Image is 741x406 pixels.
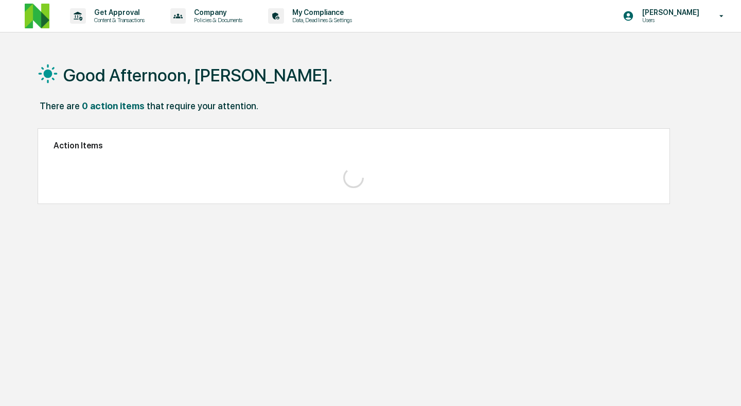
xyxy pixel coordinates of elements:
[284,16,357,24] p: Data, Deadlines & Settings
[284,8,357,16] p: My Compliance
[40,100,80,111] div: There are
[147,100,258,111] div: that require your attention.
[86,8,150,16] p: Get Approval
[186,8,248,16] p: Company
[63,65,332,86] h1: Good Afternoon, [PERSON_NAME].
[82,100,145,111] div: 0 action items
[86,16,150,24] p: Content & Transactions
[54,141,654,150] h2: Action Items
[25,4,49,28] img: logo
[634,16,704,24] p: Users
[634,8,704,16] p: [PERSON_NAME]
[186,16,248,24] p: Policies & Documents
